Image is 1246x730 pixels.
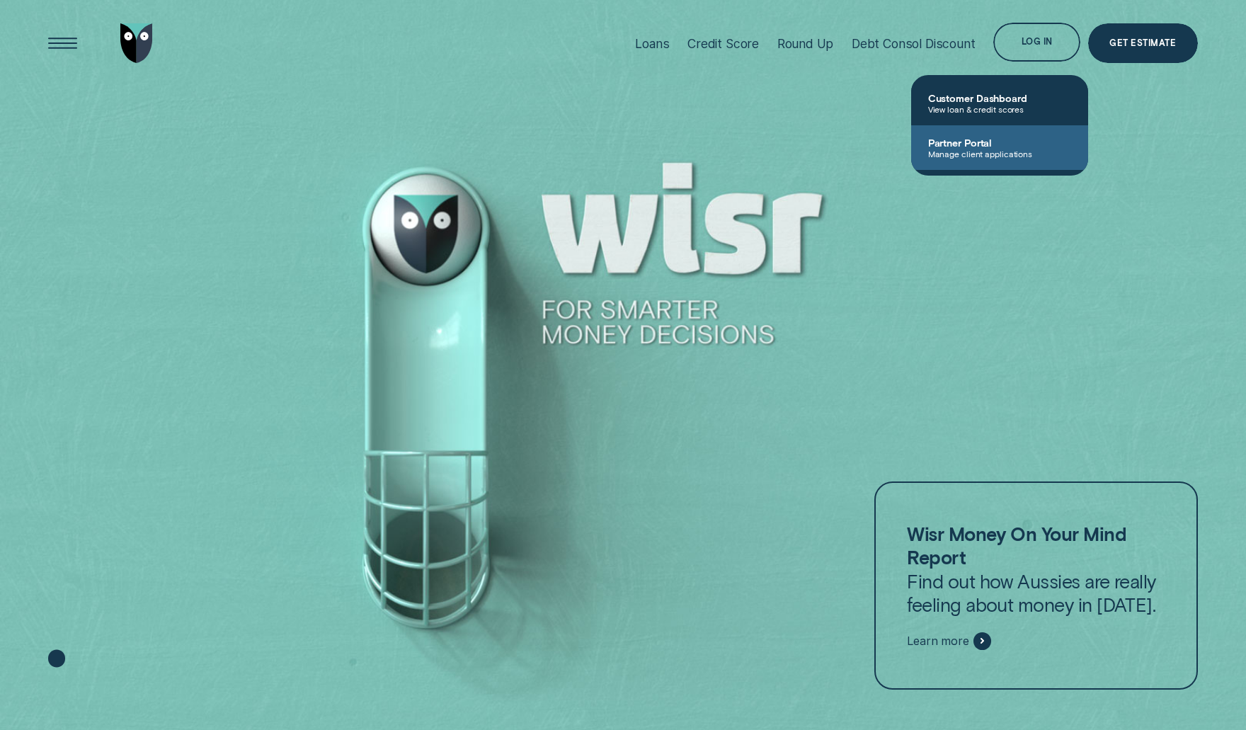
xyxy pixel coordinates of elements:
span: Learn more [907,634,968,649]
a: Customer DashboardView loan & credit scores [911,81,1088,125]
div: Round Up [777,36,834,51]
div: Credit Score [687,36,759,51]
p: Find out how Aussies are really feeling about money in [DATE]. [907,522,1165,617]
img: Wisr [120,23,153,62]
div: Loans [635,36,669,51]
div: Debt Consol Discount [852,36,976,51]
span: Manage client applications [928,149,1071,159]
span: View loan & credit scores [928,104,1071,114]
a: Partner PortalManage client applications [911,125,1088,170]
span: Customer Dashboard [928,92,1071,104]
button: Log in [993,23,1080,62]
button: Open Menu [43,23,82,62]
a: Get Estimate [1088,23,1199,62]
a: Wisr Money On Your Mind ReportFind out how Aussies are really feeling about money in [DATE].Learn... [874,481,1198,690]
strong: Wisr Money On Your Mind Report [907,522,1126,568]
span: Partner Portal [928,137,1071,149]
